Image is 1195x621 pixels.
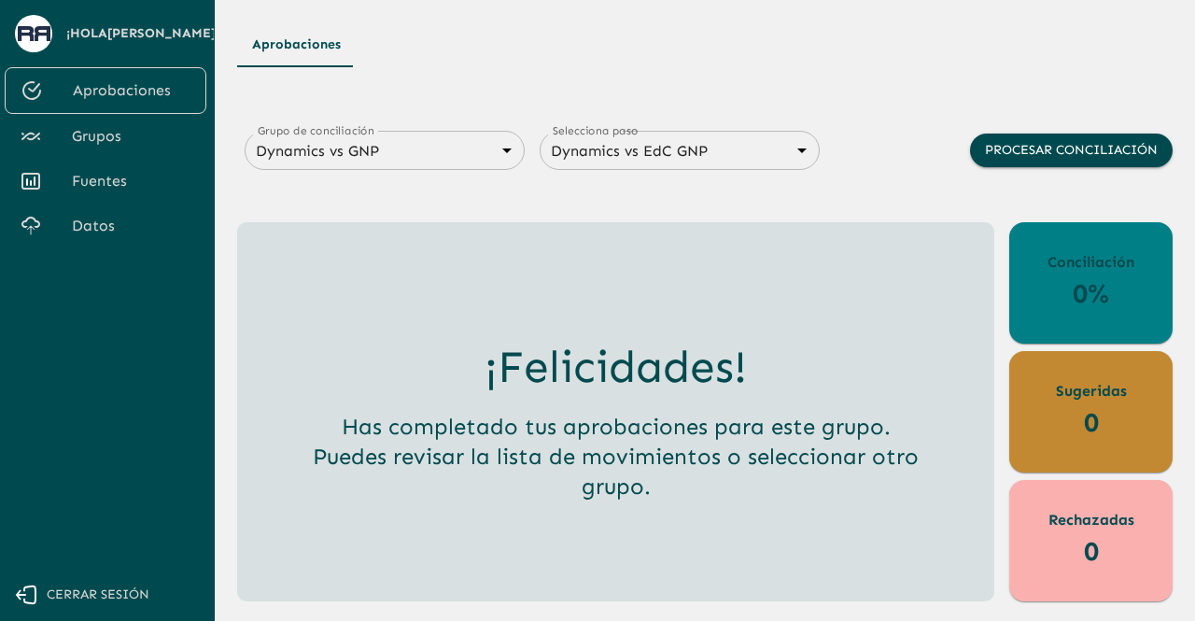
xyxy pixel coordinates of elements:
div: Dynamics vs GNP [245,137,525,164]
label: Grupo de conciliación [258,122,374,138]
span: Grupos [72,125,191,148]
button: Aprobaciones [237,22,356,67]
span: Datos [72,215,191,237]
p: 0% [1073,274,1109,314]
a: Fuentes [5,159,206,204]
a: Grupos [5,114,206,159]
a: Aprobaciones [5,67,206,114]
p: Sugeridas [1056,380,1127,402]
span: ¡Hola [PERSON_NAME] ! [66,22,220,46]
h3: ¡Felicidades! [485,341,747,393]
span: Aprobaciones [73,79,190,102]
p: 0 [1084,531,1099,572]
p: Conciliación [1047,251,1134,274]
p: Rechazadas [1048,509,1134,531]
span: Fuentes [72,170,191,192]
div: Dynamics vs EdC GNP [540,137,820,164]
label: Selecciona paso [553,122,639,138]
button: Procesar conciliación [970,134,1173,168]
span: Cerrar sesión [47,584,149,607]
p: 0 [1084,402,1099,443]
img: avatar [18,26,50,40]
h5: Has completado tus aprobaciones para este grupo. Puedes revisar la lista de movimientos o selecci... [308,412,923,501]
div: Tipos de Movimientos [237,22,1173,67]
a: Datos [5,204,206,248]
